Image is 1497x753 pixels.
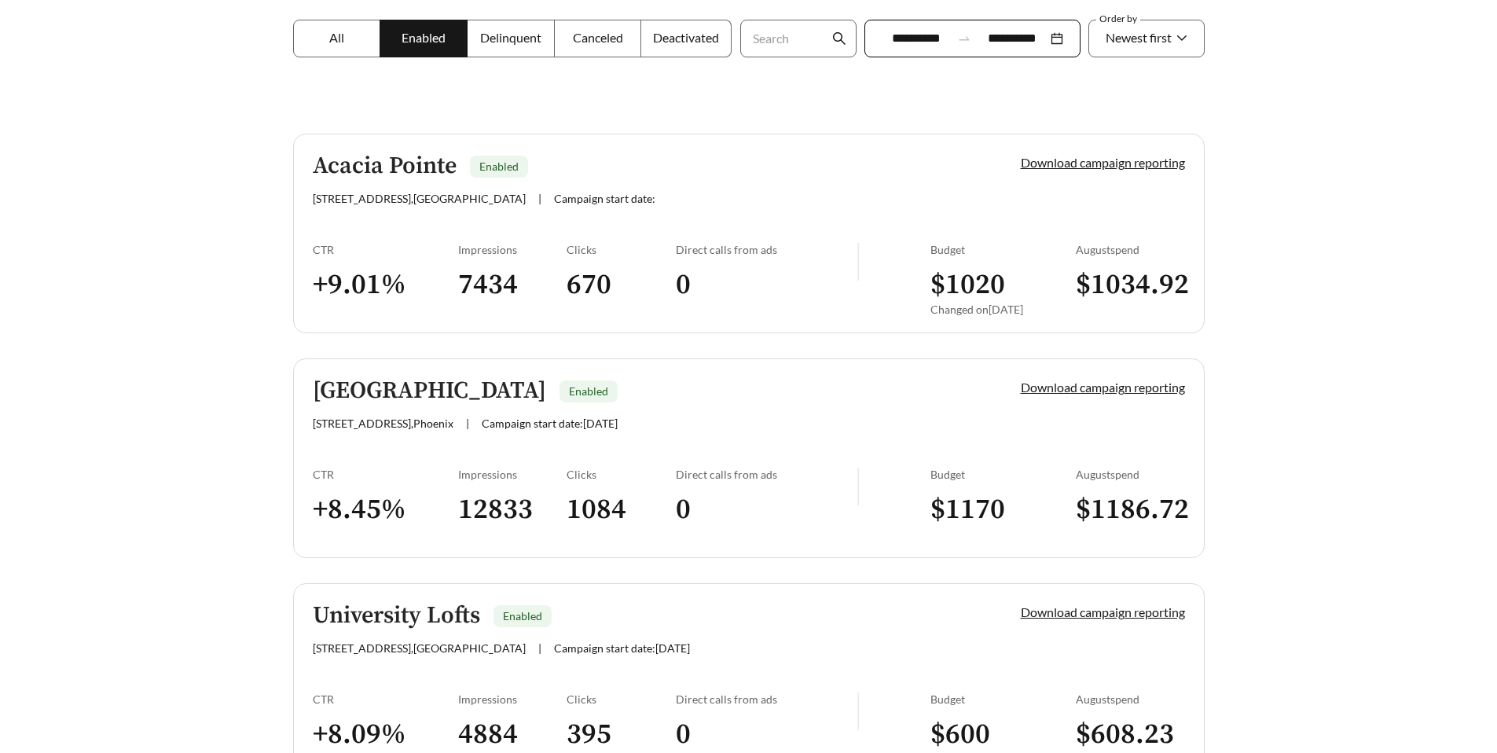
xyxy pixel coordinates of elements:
h3: + 8.09 % [313,717,458,752]
h3: $ 600 [930,717,1076,752]
span: | [466,417,469,430]
h3: $ 1170 [930,492,1076,527]
h3: 0 [676,267,857,303]
h3: $ 1020 [930,267,1076,303]
div: Impressions [458,692,567,706]
span: Enabled [569,384,608,398]
span: to [957,31,971,46]
span: [STREET_ADDRESS] , [GEOGRAPHIC_DATA] [313,192,526,205]
img: line [857,468,859,505]
span: Deactivated [653,30,719,45]
h5: Acacia Pointe [313,153,457,179]
span: search [832,31,846,46]
h3: $ 1186.72 [1076,492,1185,527]
div: Budget [930,243,1076,256]
h3: 395 [567,717,676,752]
div: Clicks [567,243,676,256]
span: [STREET_ADDRESS] , Phoenix [313,417,453,430]
span: Campaign start date: [DATE] [482,417,618,430]
div: August spend [1076,692,1185,706]
div: Budget [930,692,1076,706]
h3: $ 608.23 [1076,717,1185,752]
h5: University Lofts [313,603,480,629]
h3: 4884 [458,717,567,752]
span: | [538,641,541,655]
span: Newest first [1106,30,1172,45]
div: Budget [930,468,1076,481]
div: Impressions [458,243,567,256]
div: Impressions [458,468,567,481]
h3: 1084 [567,492,676,527]
h3: 0 [676,717,857,752]
h3: + 8.45 % [313,492,458,527]
div: August spend [1076,468,1185,481]
img: line [857,243,859,281]
h3: 0 [676,492,857,527]
span: Enabled [479,160,519,173]
div: Direct calls from ads [676,243,857,256]
h3: 12833 [458,492,567,527]
span: [STREET_ADDRESS] , [GEOGRAPHIC_DATA] [313,641,526,655]
div: Clicks [567,692,676,706]
div: CTR [313,468,458,481]
div: CTR [313,692,458,706]
div: August spend [1076,243,1185,256]
h3: $ 1034.92 [1076,267,1185,303]
img: line [857,692,859,730]
a: Download campaign reporting [1021,155,1185,170]
span: Enabled [503,609,542,623]
div: Changed on [DATE] [930,303,1076,316]
a: Acacia PointeEnabled[STREET_ADDRESS],[GEOGRAPHIC_DATA]|Campaign start date:Download campaign repo... [293,134,1205,333]
span: Campaign start date: [554,192,655,205]
span: All [329,30,344,45]
a: Download campaign reporting [1021,604,1185,619]
span: | [538,192,541,205]
span: Campaign start date: [DATE] [554,641,690,655]
span: Enabled [402,30,446,45]
div: CTR [313,243,458,256]
a: Download campaign reporting [1021,380,1185,395]
span: swap-right [957,31,971,46]
div: Direct calls from ads [676,468,857,481]
h3: 670 [567,267,676,303]
h3: + 9.01 % [313,267,458,303]
a: [GEOGRAPHIC_DATA]Enabled[STREET_ADDRESS],Phoenix|Campaign start date:[DATE]Download campaign repo... [293,358,1205,558]
span: Delinquent [480,30,541,45]
h3: 7434 [458,267,567,303]
span: Canceled [573,30,623,45]
h5: [GEOGRAPHIC_DATA] [313,378,546,404]
div: Direct calls from ads [676,692,857,706]
div: Clicks [567,468,676,481]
